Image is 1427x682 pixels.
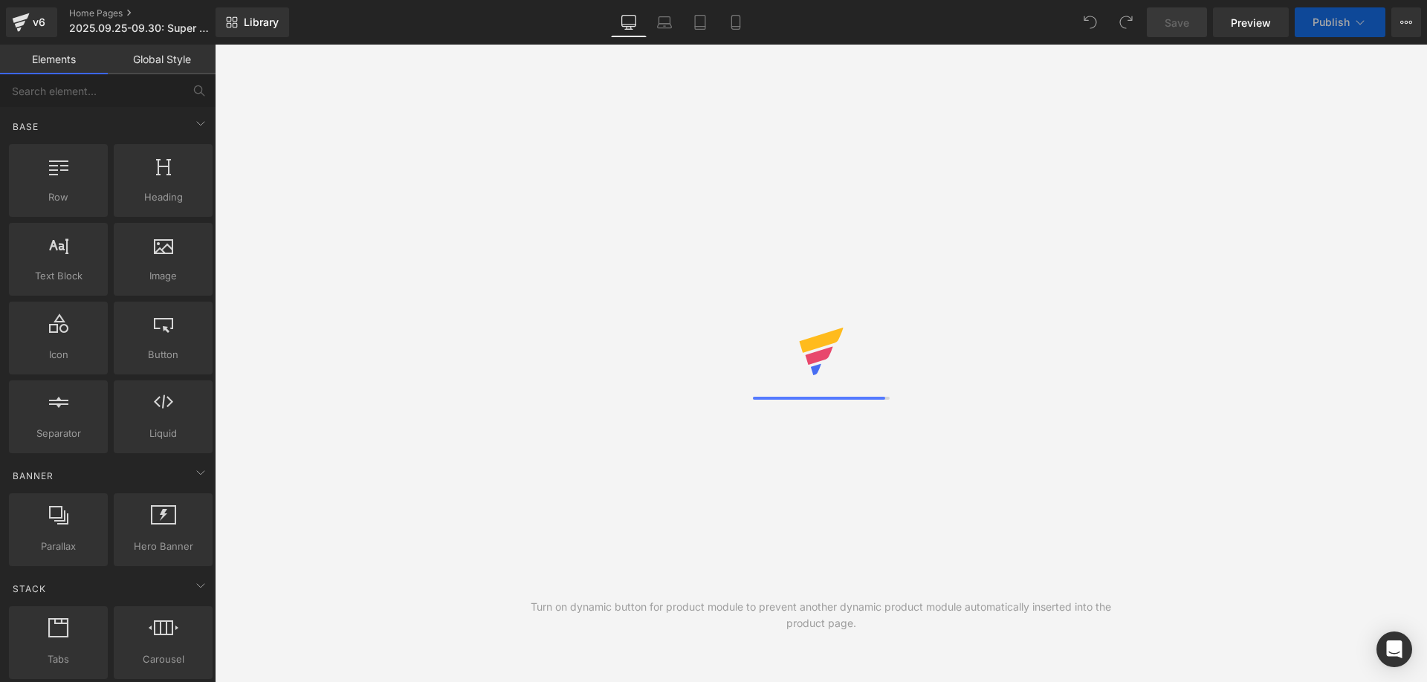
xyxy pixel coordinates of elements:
button: Redo [1111,7,1141,37]
div: Open Intercom Messenger [1376,631,1412,667]
button: Undo [1075,7,1105,37]
span: Carousel [118,652,208,667]
button: Publish [1295,7,1385,37]
span: Base [11,120,40,134]
span: Banner [11,469,55,483]
span: Text Block [13,268,103,284]
span: Save [1165,15,1189,30]
span: Liquid [118,426,208,441]
span: Image [118,268,208,284]
a: Home Pages [69,7,240,19]
span: Hero Banner [118,539,208,554]
span: Separator [13,426,103,441]
a: Preview [1213,7,1289,37]
div: v6 [30,13,48,32]
span: Row [13,189,103,205]
span: Stack [11,582,48,596]
a: Tablet [682,7,718,37]
span: 2025.09.25-09.30: Super Sale Ende September [69,22,212,34]
a: Desktop [611,7,647,37]
span: Tabs [13,652,103,667]
a: New Library [216,7,289,37]
a: v6 [6,7,57,37]
span: Library [244,16,279,29]
button: More [1391,7,1421,37]
a: Mobile [718,7,754,37]
span: Heading [118,189,208,205]
span: Publish [1313,16,1350,28]
span: Preview [1231,15,1271,30]
span: Parallax [13,539,103,554]
a: Global Style [108,45,216,74]
div: Turn on dynamic button for product module to prevent another dynamic product module automatically... [518,599,1125,631]
span: Button [118,347,208,363]
a: Laptop [647,7,682,37]
span: Icon [13,347,103,363]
